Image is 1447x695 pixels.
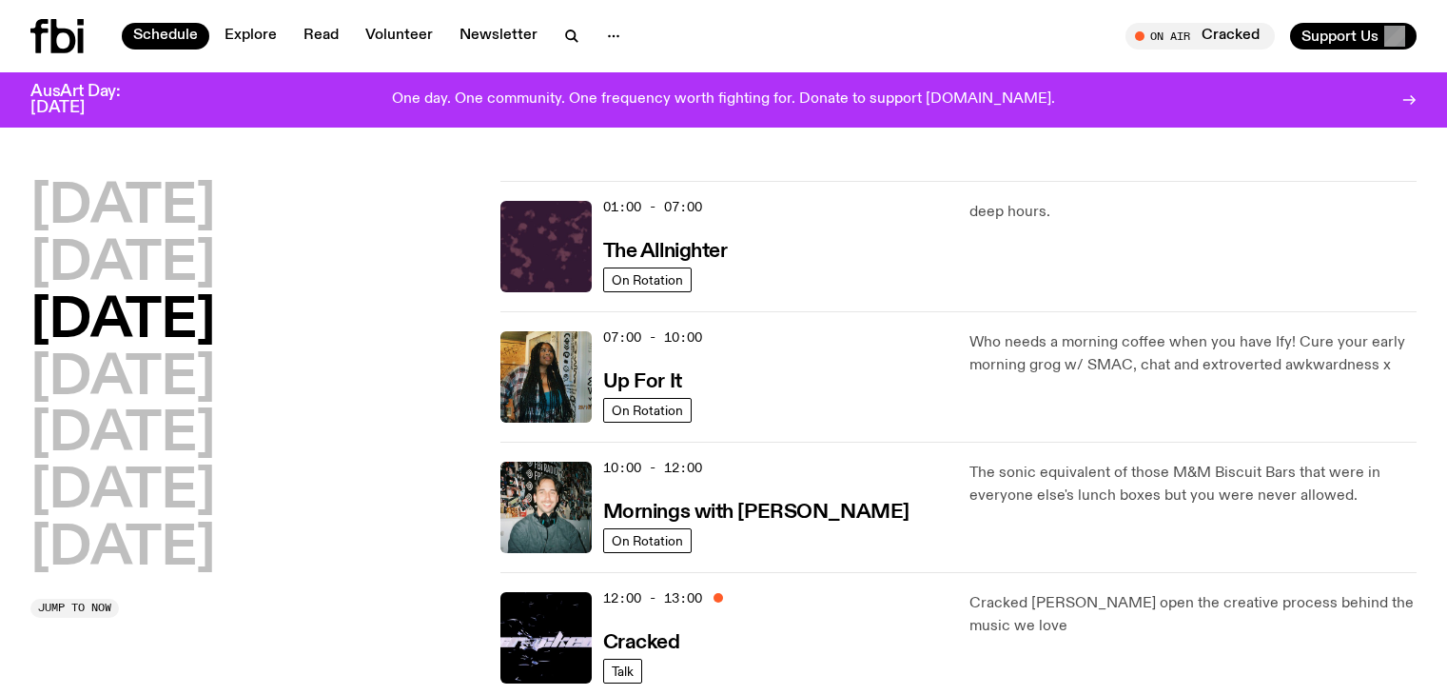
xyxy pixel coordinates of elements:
a: Talk [603,659,642,684]
p: Who needs a morning coffee when you have Ify! Cure your early morning grog w/ SMAC, chat and extr... [969,331,1417,377]
span: On Rotation [612,533,683,547]
a: Schedule [122,23,209,50]
h3: Mornings with [PERSON_NAME] [603,503,909,523]
button: [DATE] [30,181,215,234]
a: Up For It [603,368,682,392]
span: On Rotation [612,272,683,287]
p: The sonic equivalent of those M&M Biscuit Bars that were in everyone else's lunch boxes but you w... [969,462,1417,507]
button: [DATE] [30,523,215,576]
a: On Rotation [603,398,692,423]
img: Radio presenter Ben Hansen sits in front of a wall of photos and an fbi radio sign. Film photo. B... [500,462,592,553]
img: Ify - a Brown Skin girl with black braided twists, looking up to the side with her tongue stickin... [500,331,592,423]
a: On Rotation [603,268,692,292]
p: Cracked [PERSON_NAME] open the creative process behind the music we love [969,592,1417,638]
h3: The Allnighter [603,242,728,262]
span: Talk [612,664,634,678]
span: 07:00 - 10:00 [603,328,702,347]
span: 12:00 - 13:00 [603,589,702,607]
a: Read [292,23,350,50]
a: On Rotation [603,528,692,553]
h3: Up For It [603,372,682,392]
button: [DATE] [30,295,215,348]
a: Explore [213,23,288,50]
span: Support Us [1301,28,1379,45]
span: 01:00 - 07:00 [603,198,702,216]
span: On Rotation [612,403,683,417]
a: Volunteer [354,23,444,50]
a: Newsletter [448,23,549,50]
button: [DATE] [30,466,215,519]
h3: AusArt Day: [DATE] [30,84,152,116]
button: [DATE] [30,408,215,462]
button: On AirCracked [1125,23,1275,50]
p: One day. One community. One frequency worth fighting for. Donate to support [DOMAIN_NAME]. [392,91,1055,109]
button: [DATE] [30,352,215,406]
span: Jump to now [38,603,111,613]
a: Cracked [603,629,680,653]
span: 10:00 - 12:00 [603,459,702,477]
button: Support Us [1290,23,1417,50]
p: deep hours. [969,201,1417,224]
a: Mornings with [PERSON_NAME] [603,499,909,523]
h3: Cracked [603,633,680,653]
img: Logo for Podcast Cracked. Black background, with white writing, with glass smashing graphics [500,592,592,684]
button: [DATE] [30,238,215,291]
button: Jump to now [30,599,119,618]
a: The Allnighter [603,238,728,262]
